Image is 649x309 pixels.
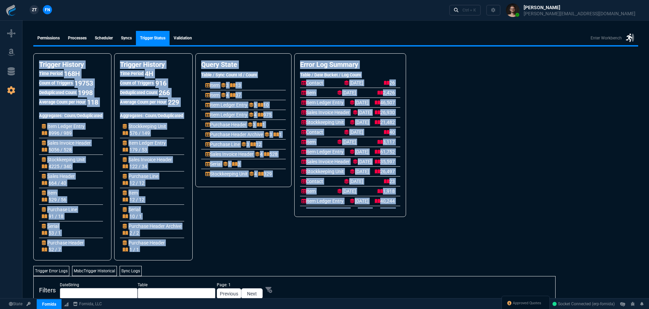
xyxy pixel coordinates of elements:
[301,207,350,214] p: Sales Invoice Header
[205,151,253,158] p: Sales Invoice Header
[344,79,363,86] p: [DATE]
[337,188,356,195] p: [DATE]
[375,207,395,214] p: 22,720
[64,31,91,45] a: Processes
[170,31,196,45] a: Validation
[205,102,247,108] p: Item Ledger Entry
[123,180,144,186] p: 12 / 12
[205,170,248,177] p: Stockkeeping Unit
[300,60,400,69] h4: Error Log Summary
[258,111,271,118] p: 975
[42,173,75,180] p: Sales Header
[301,148,344,155] p: Item Ledger Entry
[375,119,395,126] p: 21,482
[258,102,269,108] p: 10
[42,163,72,170] p: 4225 / 340
[39,286,56,295] span: Filters
[123,130,150,137] p: 576 / 149
[74,78,93,88] p: 19753
[230,92,241,98] p: 37
[301,119,344,126] p: Stockkeeping Unit
[33,31,64,45] a: Permissions
[249,102,257,108] p: 3
[250,141,261,148] p: 12
[123,189,144,196] p: Item
[120,60,187,69] h4: Trigger History
[42,239,84,246] p: Purchase Header
[301,79,323,86] p: Contact
[205,92,220,98] p: Item
[384,79,395,86] p: 26
[32,7,37,13] span: ZT
[123,246,139,253] p: 1 / 1
[301,188,316,195] p: Item
[39,89,76,96] h5: Deduplicated Count
[42,246,61,253] p: 52 / 7
[42,180,66,186] p: 664 / 40
[230,82,241,89] p: 13
[39,70,63,77] h5: Time Period
[205,131,263,138] p: Purchase Header Archive
[552,302,615,306] span: Socket Connected (erp-fornida)
[205,111,247,118] p: Item Ledger Entry
[123,223,181,230] p: Purchase Header Archive
[7,301,24,307] a: Global State
[375,168,395,175] p: 26,497
[117,31,136,45] a: syncs
[60,282,138,288] span: DateString
[337,89,356,96] p: [DATE]
[301,129,323,135] p: Contact
[301,198,344,204] p: Item Ledger Entry
[120,99,166,105] h5: Average Count per Hour
[145,69,153,78] p: 4H
[301,99,344,106] p: Item Ledger Entry
[120,112,184,119] h5: Aggregates: Count/Deduplicated
[168,97,179,107] p: 229
[217,288,241,299] a: Previous
[138,282,215,288] span: Table
[221,92,229,98] p: 4
[42,123,85,130] p: Item Ledger Entry
[123,206,142,213] p: Serial
[42,223,61,230] p: Serial
[42,146,72,153] p: 5056 / 528
[248,121,256,128] p: 3
[120,80,154,86] h5: Count of Triggers
[384,178,395,185] p: 23
[378,188,395,195] p: 1,918
[78,88,93,97] p: 1998
[274,131,282,138] p: 1
[91,31,117,45] a: Scheduler
[378,89,395,96] p: 2,426
[123,146,147,153] p: 179 / 53
[205,161,222,167] p: Serial
[353,207,372,214] p: [DATE]
[39,99,86,105] h5: Average Count per Hour
[123,239,164,246] p: Purchase Header
[350,198,369,204] p: [DATE]
[42,206,77,213] p: Purchase Line
[123,196,144,203] p: 12 / 12
[350,119,369,126] p: [DATE]
[337,139,356,145] p: [DATE]
[24,301,33,307] a: API TOKEN
[375,109,395,116] p: 26,930
[205,141,240,148] p: Purchase Line
[301,168,344,175] p: Stockkeeping Unit
[72,266,117,276] a: MsbcTrigger Historical
[205,82,220,89] p: Item
[249,170,257,177] p: 4
[155,78,166,88] p: 916
[123,123,166,130] p: Stockkeeping Unit
[123,173,158,180] p: Purchase Line
[257,121,265,128] p: 1
[42,213,64,220] p: 91 / 18
[301,139,316,145] p: Item
[42,156,85,163] p: Stockkeeping Unit
[552,301,615,307] a: o7q1yidWDoTwiNa2AAHu
[255,151,263,158] p: 4
[42,196,66,203] p: 529 / 56
[350,99,369,106] p: [DATE]
[249,111,257,118] p: 4
[626,33,634,43] nx-icon: Enter Workbench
